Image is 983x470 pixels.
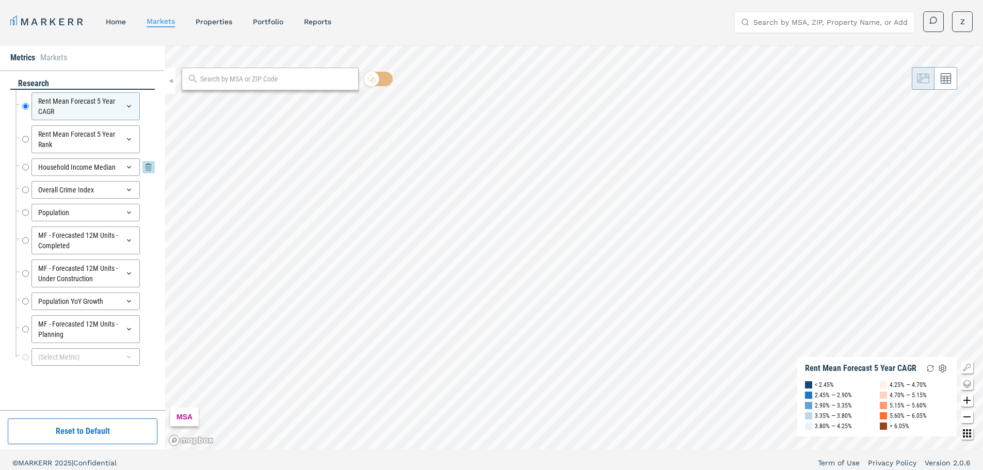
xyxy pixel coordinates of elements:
a: Term of Use [818,458,860,468]
span: Confidential [73,459,117,467]
div: 5.15% — 5.60% [890,400,927,411]
div: MF - Forecasted 12M Units - Completed [31,226,140,254]
a: markets [147,17,175,25]
div: 3.80% — 4.25% [815,421,852,431]
div: (Select Metric) [31,348,140,366]
li: Metrics [10,52,35,64]
input: Search by MSA, ZIP, Property Name, or Address [753,12,908,33]
div: 2.45% — 2.90% [815,390,852,400]
a: Version 2.0.6 [925,458,971,468]
img: Reload Legend [924,362,937,375]
button: Z [952,11,973,32]
button: Zoom in map button [961,394,973,407]
a: MARKERR [10,14,85,29]
button: Change style map button [961,378,973,390]
div: research [10,78,155,90]
a: Mapbox logo [168,434,214,446]
canvas: Map [165,45,983,449]
button: Reset to Default [8,418,157,444]
div: < 2.45% [815,380,834,390]
span: 2025 | [55,459,73,467]
div: MF - Forecasted 12M Units - Planning [31,315,140,343]
a: Portfolio [253,18,283,26]
div: 5.60% — 6.05% [890,411,927,421]
span: Z [960,17,965,27]
button: Show/Hide Legend Map Button [961,361,973,374]
div: MF - Forecasted 12M Units - Under Construction [31,260,140,287]
div: > 6.05% [890,421,909,431]
div: MSA [170,408,199,426]
div: Household Income Median [31,158,140,176]
button: Other options map button [961,427,973,440]
div: 3.35% — 3.80% [815,411,852,421]
span: MARKERR [18,459,55,467]
li: Markets [40,52,67,64]
a: home [106,18,126,26]
div: Rent Mean Forecast 5 Year Rank [31,125,140,153]
div: Rent Mean Forecast 5 Year CAGR [31,92,140,120]
div: Population [31,204,140,221]
a: Privacy Policy [868,458,916,468]
input: Search by MSA or ZIP Code [200,74,353,85]
button: Zoom out map button [961,411,973,423]
div: 4.70% — 5.15% [890,390,927,400]
div: Rent Mean Forecast 5 Year CAGR [805,363,916,374]
div: Population YoY Growth [31,293,140,310]
img: Settings [937,362,949,375]
span: © [12,459,18,467]
div: 4.25% — 4.70% [890,380,927,390]
div: 2.90% — 3.35% [815,400,852,411]
a: properties [196,18,232,26]
div: Overall Crime Index [31,181,140,199]
a: reports [304,18,331,26]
